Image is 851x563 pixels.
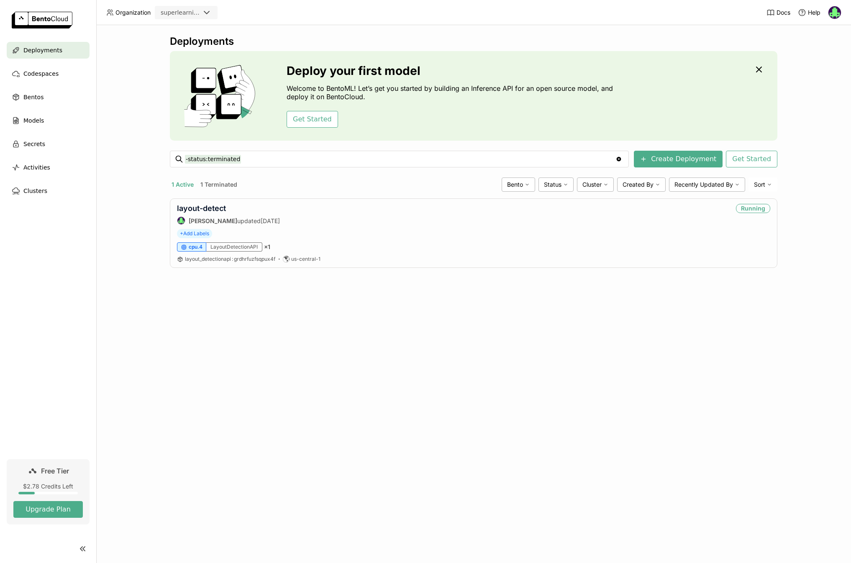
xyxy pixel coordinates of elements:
span: layout_detectionapi grdhrfuzfsqpux4f [185,256,275,262]
a: layout_detectionapi:grdhrfuzfsqpux4f [185,256,275,262]
div: LayoutDetectionAPI [206,242,262,252]
div: Created By [617,177,666,192]
div: updated [177,216,280,225]
span: Bento [507,181,523,188]
img: cover onboarding [177,64,267,127]
span: Docs [777,9,790,16]
a: Bentos [7,89,90,105]
a: Free Tier$2.78 Credits LeftUpgrade Plan [7,459,90,524]
a: Docs [766,8,790,17]
a: Clusters [7,183,90,199]
svg: Clear value [615,156,622,162]
span: Created By [623,181,654,188]
div: Running [736,204,770,213]
span: us-central-1 [291,256,320,262]
input: Search [185,152,615,166]
p: Welcome to BentoML! Let’s get you started by building an Inference API for an open source model, ... [287,84,617,101]
span: cpu.4 [189,244,202,250]
div: Recently Updated By [669,177,745,192]
span: Help [808,9,820,16]
div: Cluster [577,177,614,192]
button: Get Started [726,151,777,167]
div: Sort [748,177,777,192]
div: Status [538,177,574,192]
span: : [232,256,233,262]
span: [DATE] [261,217,280,224]
div: superlearning [161,8,200,17]
span: Sort [754,181,765,188]
span: Codespaces [23,69,59,79]
div: $2.78 Credits Left [13,483,83,490]
span: Deployments [23,45,62,55]
div: Bento [502,177,535,192]
span: +Add Labels [177,229,212,238]
span: Free Tier [41,467,69,475]
a: Models [7,112,90,129]
span: Activities [23,162,50,172]
span: × 1 [264,243,270,251]
button: Get Started [287,111,338,128]
div: Help [798,8,820,17]
h3: Deploy your first model [287,64,617,77]
a: layout-detect [177,204,226,213]
img: Jiwon Park [828,6,841,19]
span: Recently Updated By [674,181,733,188]
span: Bentos [23,92,44,102]
img: logo [12,12,72,28]
button: 1 Terminated [199,179,239,190]
span: Status [544,181,561,188]
button: Upgrade Plan [13,501,83,518]
span: Secrets [23,139,45,149]
button: 1 Active [170,179,195,190]
span: Cluster [582,181,602,188]
a: Deployments [7,42,90,59]
button: Create Deployment [634,151,723,167]
strong: [PERSON_NAME] [189,217,237,224]
a: Secrets [7,136,90,152]
span: Clusters [23,186,47,196]
a: Codespaces [7,65,90,82]
div: Deployments [170,35,777,48]
span: Models [23,116,44,126]
input: Selected superlearning. [201,9,202,17]
span: Organization [115,9,151,16]
img: Jiwon Park [177,217,185,224]
a: Activities [7,159,90,176]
